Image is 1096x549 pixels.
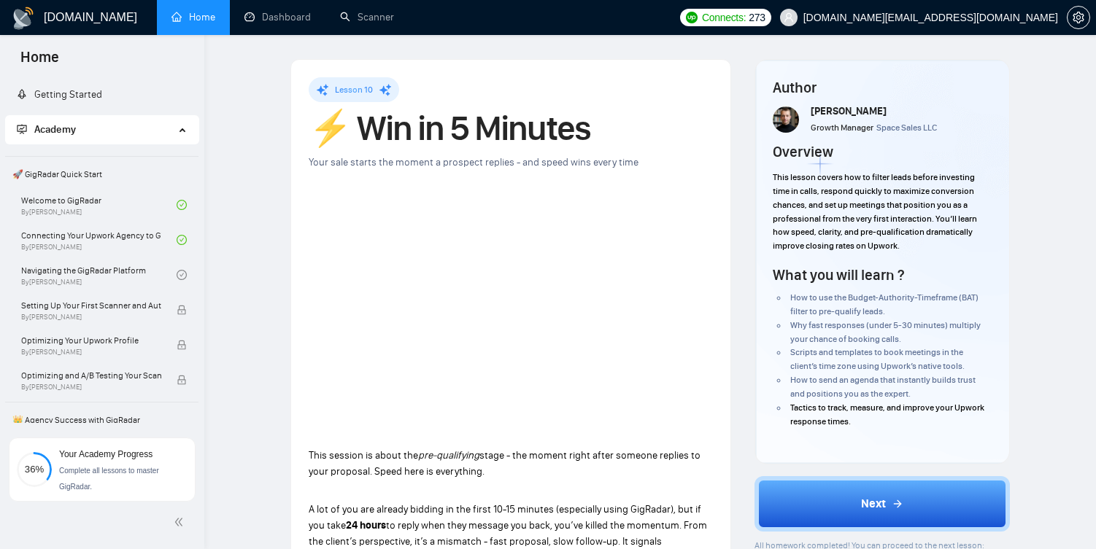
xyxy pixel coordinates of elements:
span: This session is about the [309,449,418,462]
a: homeHome [171,11,215,23]
h4: What you will learn ? [773,265,904,285]
em: pre-qualifying [418,449,479,462]
span: Scripts and templates to book meetings in the client’s time zone using Upwork’s native tools. [790,347,965,371]
span: [PERSON_NAME] [811,105,887,117]
span: Setting Up Your First Scanner and Auto-Bidder [21,298,161,313]
a: rocketGetting Started [17,88,102,101]
span: setting [1068,12,1089,23]
span: A lot of you are already bidding in the first 10-15 minutes (especially using GigRadar), but if y... [309,503,701,532]
span: 🚀 GigRadar Quick Start [7,160,197,189]
span: Why fast responses (under 5-30 minutes) multiply your chance of booking calls. [790,320,981,344]
span: check-circle [177,200,187,210]
button: setting [1067,6,1090,29]
span: lock [177,305,187,315]
span: Home [9,47,71,77]
span: Your sale starts the moment a prospect replies - and speed wins every time [309,156,638,168]
span: 36% [17,464,52,474]
span: double-left [174,515,188,529]
span: 👑 Agency Success with GigRadar [7,405,197,435]
span: Optimizing and A/B Testing Your Scanner for Better Results [21,368,161,383]
span: Complete all lessons to master GigRadar. [59,467,159,491]
span: 273 [749,9,765,26]
span: Next [861,495,886,513]
span: check-circle [177,270,187,280]
a: Connecting Your Upwork Agency to GigRadarBy[PERSON_NAME] [21,224,177,256]
span: fund-projection-screen [17,124,27,134]
a: dashboardDashboard [244,11,311,23]
a: Navigating the GigRadar PlatformBy[PERSON_NAME] [21,259,177,291]
span: lock [177,340,187,350]
span: How to send an agenda that instantly builds trust and positions you as the expert. [790,375,976,399]
span: lock [177,375,187,385]
span: Lesson 10 [335,85,373,95]
h4: Overview [773,141,833,162]
strong: 24 hours [346,519,386,532]
span: By [PERSON_NAME] [21,348,161,357]
span: Academy [34,123,76,136]
span: Academy [17,123,76,136]
span: Growth Manager [811,122,873,133]
a: searchScanner [340,11,394,23]
span: This lesson covers how to filter leads before investing time in calls, respond quickly to maximiz... [773,172,977,251]
span: By [PERSON_NAME] [21,313,161,322]
img: upwork-logo.png [686,12,698,23]
span: How to use the Budget-Authority-Timeframe (BAT) filter to pre-qualify leads. [790,292,979,316]
img: logo [12,7,35,30]
span: stage - the moment right after someone replies to your proposal. Speed here is everything. [309,449,701,478]
h1: ⚡ Win in 5 Minutes [309,112,713,144]
span: check-circle [177,235,187,245]
img: vlad-t.jpg [773,106,799,133]
button: Next [755,476,1010,532]
span: user [784,12,794,23]
a: Welcome to GigRadarBy[PERSON_NAME] [21,189,177,221]
span: Your Academy Progress [59,449,153,459]
a: setting [1067,12,1090,23]
h4: Author [773,77,992,98]
span: Optimizing Your Upwork Profile [21,333,161,348]
span: Connects: [702,9,746,26]
li: Getting Started [5,80,198,109]
span: Space Sales LLC [876,122,937,133]
span: By [PERSON_NAME] [21,383,161,392]
span: Tactics to track, measure, and improve your Upwork response times. [790,402,984,427]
